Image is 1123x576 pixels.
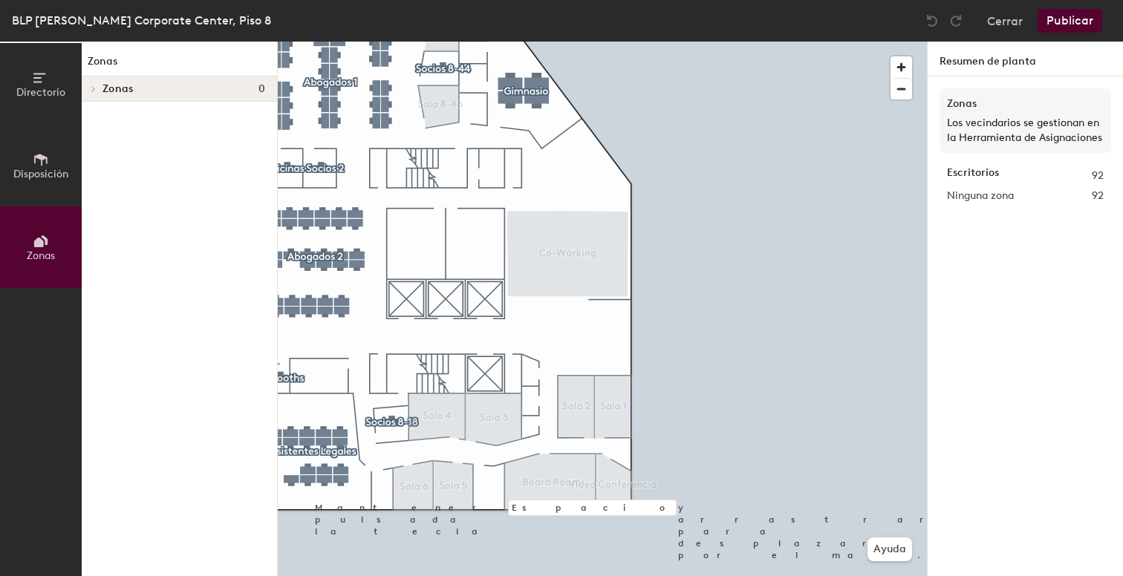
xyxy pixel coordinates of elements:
[947,168,999,184] strong: Escritorios
[987,9,1023,33] button: Cerrar
[947,188,1014,204] span: Ninguna zona
[258,83,265,95] span: 0
[1092,188,1104,204] span: 92
[948,13,963,28] img: Redo
[12,11,271,30] div: BLP [PERSON_NAME] Corporate Center, Piso 8
[947,116,1104,145] p: Los vecindarios se gestionan en la Herramienta de Asignaciones
[102,83,133,95] span: Zonas
[1038,9,1102,33] button: Publicar
[16,86,65,99] span: Directorio
[1092,168,1104,184] span: 92
[928,42,1123,76] h1: Resumen de planta
[13,168,68,180] span: Disposición
[82,53,277,76] h1: Zonas
[925,13,940,28] img: Undo
[27,249,55,262] span: Zonas
[947,96,1104,112] h3: Zonas
[868,537,912,561] button: Ayuda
